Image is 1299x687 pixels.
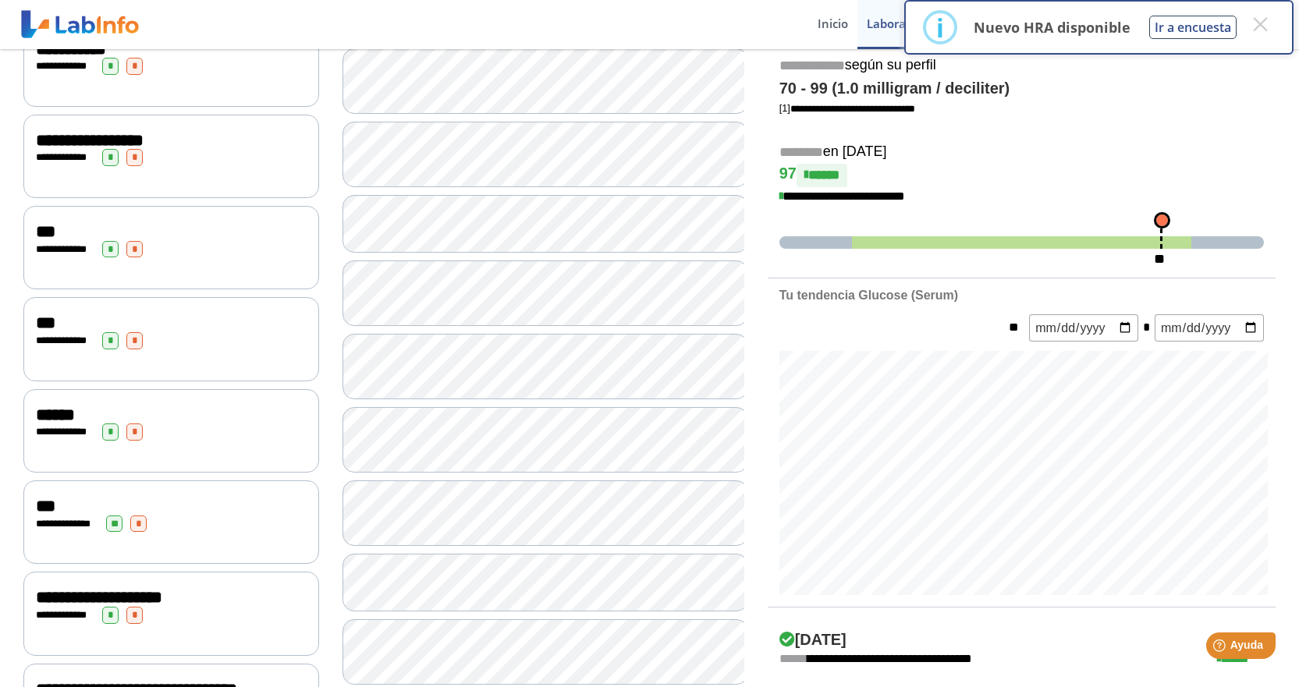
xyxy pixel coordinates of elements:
[1246,10,1274,38] button: Close this dialog
[1149,16,1237,39] button: Ir a encuesta
[936,13,944,41] div: i
[1155,314,1264,342] input: mm/dd/yyyy
[974,18,1130,37] p: Nuevo HRA disponible
[779,164,1264,187] h4: 97
[779,102,915,114] a: [1]
[1029,314,1138,342] input: mm/dd/yyyy
[779,80,1264,98] h4: 70 - 99 (1.0 milligram / deciliter)
[779,143,1264,161] h5: en [DATE]
[779,57,1264,75] h5: según su perfil
[1160,626,1282,670] iframe: Help widget launcher
[779,631,846,650] h4: [DATE]
[779,289,958,302] b: Tu tendencia Glucose (Serum)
